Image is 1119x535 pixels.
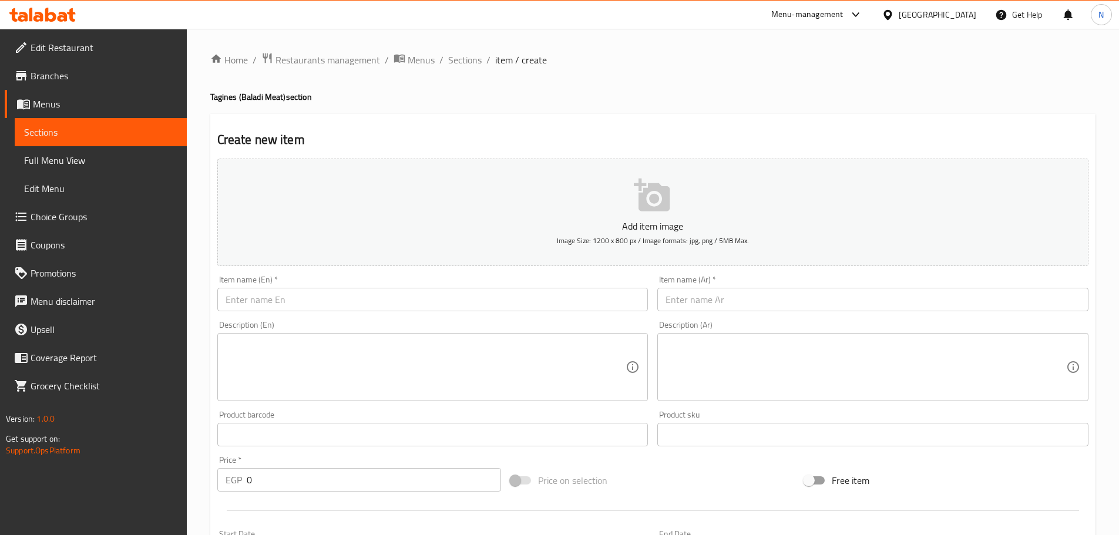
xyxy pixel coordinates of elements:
span: Restaurants management [275,53,380,67]
div: Menu-management [771,8,844,22]
a: Branches [5,62,187,90]
span: Sections [24,125,177,139]
a: Upsell [5,315,187,344]
span: Edit Menu [24,181,177,196]
li: / [486,53,490,67]
div: [GEOGRAPHIC_DATA] [899,8,976,21]
span: Get support on: [6,431,60,446]
span: item / create [495,53,547,67]
span: Version: [6,411,35,426]
span: Free item [832,473,869,487]
a: Sections [448,53,482,67]
a: Support.OpsPlatform [6,443,80,458]
a: Grocery Checklist [5,372,187,400]
a: Edit Restaurant [5,33,187,62]
input: Please enter product sku [657,423,1088,446]
input: Please enter price [247,468,502,492]
span: Menus [33,97,177,111]
input: Please enter product barcode [217,423,648,446]
a: Restaurants management [261,52,380,68]
span: Menu disclaimer [31,294,177,308]
p: EGP [226,473,242,487]
span: Branches [31,69,177,83]
a: Home [210,53,248,67]
input: Enter name Ar [657,288,1088,311]
a: Promotions [5,259,187,287]
a: Full Menu View [15,146,187,174]
a: Edit Menu [15,174,187,203]
button: Add item imageImage Size: 1200 x 800 px / Image formats: jpg, png / 5MB Max. [217,159,1088,266]
li: / [439,53,443,67]
li: / [253,53,257,67]
a: Menus [5,90,187,118]
a: Choice Groups [5,203,187,231]
span: Edit Restaurant [31,41,177,55]
a: Menu disclaimer [5,287,187,315]
a: Menus [394,52,435,68]
h2: Create new item [217,131,1088,149]
span: Choice Groups [31,210,177,224]
span: Upsell [31,322,177,337]
h4: Tagines (Baladi Meat) section [210,91,1096,103]
span: Coverage Report [31,351,177,365]
a: Coupons [5,231,187,259]
span: Menus [408,53,435,67]
nav: breadcrumb [210,52,1096,68]
span: Promotions [31,266,177,280]
input: Enter name En [217,288,648,311]
p: Add item image [236,219,1070,233]
span: Grocery Checklist [31,379,177,393]
span: N [1098,8,1104,21]
span: Price on selection [538,473,607,487]
a: Coverage Report [5,344,187,372]
li: / [385,53,389,67]
span: 1.0.0 [36,411,55,426]
span: Coupons [31,238,177,252]
a: Sections [15,118,187,146]
span: Full Menu View [24,153,177,167]
span: Image Size: 1200 x 800 px / Image formats: jpg, png / 5MB Max. [557,234,749,247]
